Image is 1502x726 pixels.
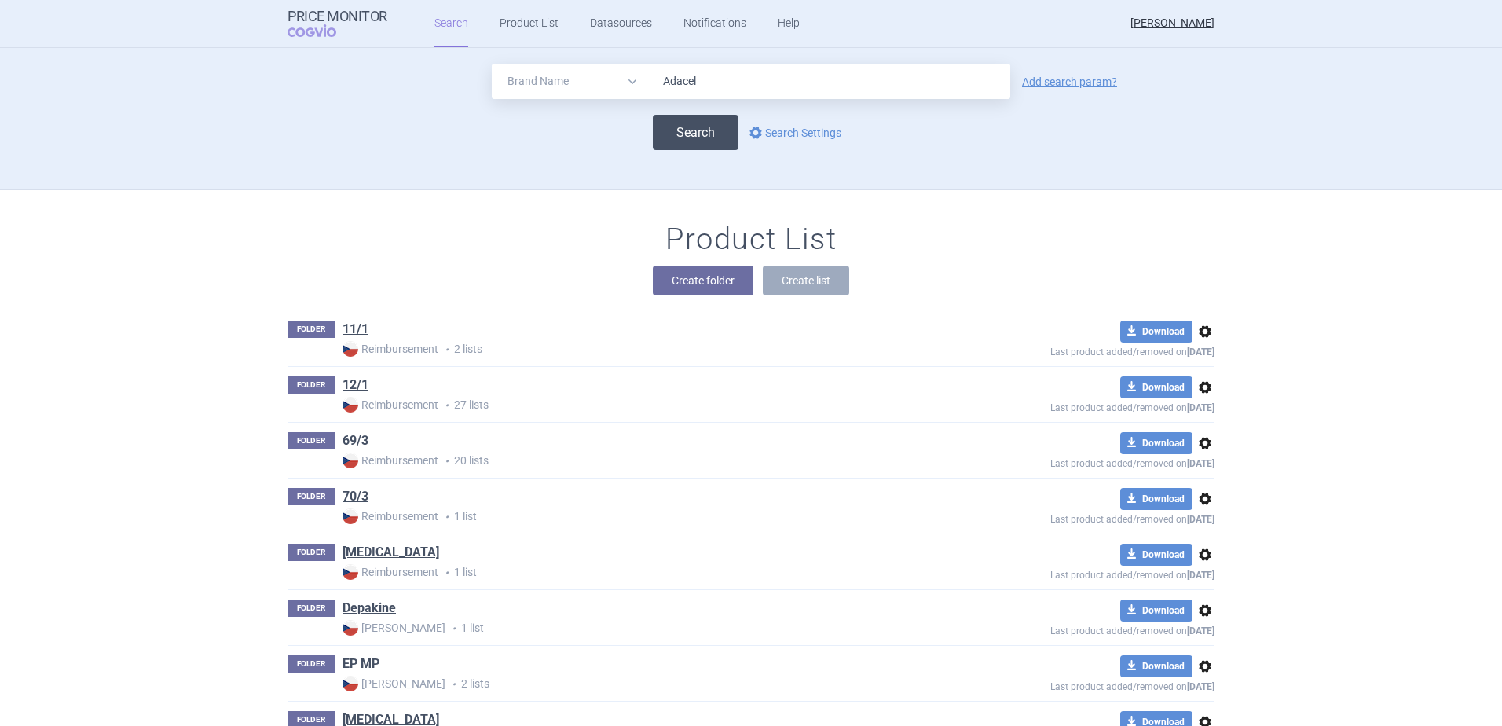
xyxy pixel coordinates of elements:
strong: Reimbursement [343,397,438,412]
p: FOLDER [288,544,335,561]
button: Download [1120,376,1192,398]
a: EP MP [343,655,379,673]
a: 11/1 [343,321,368,338]
strong: [DATE] [1187,625,1214,636]
p: Last product added/removed on [936,398,1214,413]
img: CZ [343,397,358,412]
strong: Reimbursement [343,341,438,357]
p: Last product added/removed on [936,343,1214,357]
strong: [DATE] [1187,681,1214,692]
img: CZ [343,453,358,468]
button: Download [1120,599,1192,621]
i: • [445,676,461,692]
h1: 70/3 [343,488,368,508]
p: 2 lists [343,341,936,357]
h1: Depakine [343,599,396,620]
button: Download [1120,321,1192,343]
img: CZ [343,620,358,636]
h1: Baricitinib [343,544,439,564]
strong: Reimbursement [343,564,438,580]
p: Last product added/removed on [936,566,1214,581]
strong: [PERSON_NAME] [343,620,445,636]
a: 70/3 [343,488,368,505]
a: Search Settings [746,123,841,142]
a: Add search param? [1022,76,1117,87]
strong: Reimbursement [343,453,438,468]
p: 1 list [343,620,936,636]
img: CZ [343,676,358,691]
p: 20 lists [343,453,936,469]
span: COGVIO [288,24,358,37]
i: • [438,453,454,469]
button: Create folder [653,266,753,295]
p: 1 list [343,508,936,525]
h1: 69/3 [343,432,368,453]
p: Last product added/removed on [936,677,1214,692]
button: Download [1120,655,1192,677]
strong: Price Monitor [288,9,387,24]
img: CZ [343,564,358,580]
strong: [DATE] [1187,570,1214,581]
strong: [DATE] [1187,514,1214,525]
i: • [438,509,454,525]
i: • [445,621,461,636]
a: [MEDICAL_DATA] [343,544,439,561]
h1: 12/1 [343,376,368,397]
p: FOLDER [288,321,335,338]
button: Create list [763,266,849,295]
strong: Reimbursement [343,508,438,524]
a: 69/3 [343,432,368,449]
a: Price MonitorCOGVIO [288,9,387,38]
h1: EP MP [343,655,379,676]
strong: [DATE] [1187,402,1214,413]
strong: [DATE] [1187,458,1214,469]
h1: Product List [665,222,837,258]
p: FOLDER [288,488,335,505]
button: Download [1120,432,1192,454]
strong: [PERSON_NAME] [343,676,445,691]
img: CZ [343,508,358,524]
i: • [438,565,454,581]
p: Last product added/removed on [936,510,1214,525]
p: FOLDER [288,432,335,449]
i: • [438,398,454,413]
i: • [438,342,454,357]
button: Download [1120,544,1192,566]
p: FOLDER [288,599,335,617]
img: CZ [343,341,358,357]
p: 27 lists [343,397,936,413]
p: 2 lists [343,676,936,692]
a: 12/1 [343,376,368,394]
p: 1 list [343,564,936,581]
p: FOLDER [288,655,335,673]
p: Last product added/removed on [936,621,1214,636]
a: Depakine [343,599,396,617]
p: Last product added/removed on [936,454,1214,469]
button: Search [653,115,738,150]
button: Download [1120,488,1192,510]
h1: 11/1 [343,321,368,341]
p: FOLDER [288,376,335,394]
strong: [DATE] [1187,346,1214,357]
